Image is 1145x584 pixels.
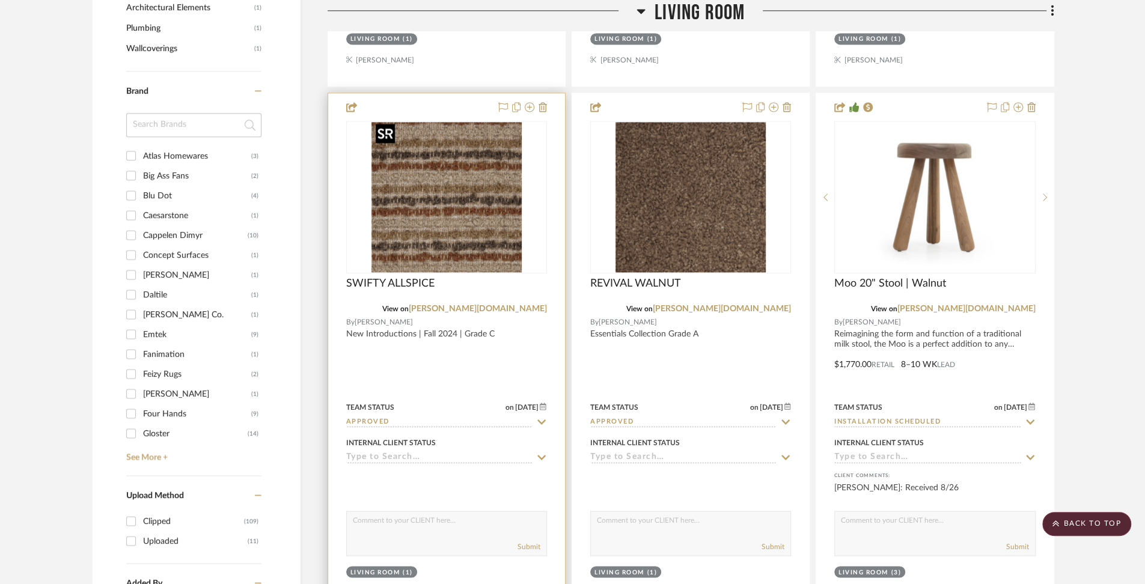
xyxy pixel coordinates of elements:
[143,147,251,166] div: Atlas Homewares
[143,345,251,364] div: Fanimation
[350,568,400,577] div: Living Room
[834,452,1021,463] input: Type to Search…
[248,226,258,245] div: (10)
[251,206,258,225] div: (1)
[143,226,248,245] div: Cappelen Dimyr
[143,246,251,265] div: Concept Surfaces
[653,305,791,313] a: [PERSON_NAME][DOMAIN_NAME]
[505,403,514,410] span: on
[251,325,258,344] div: (9)
[834,317,843,328] span: By
[403,35,413,44] div: (1)
[143,206,251,225] div: Caesarstone
[254,19,261,38] span: (1)
[647,35,657,44] div: (1)
[834,481,1035,505] div: [PERSON_NAME]: Received 8/26
[251,365,258,384] div: (2)
[251,147,258,166] div: (3)
[994,403,1003,410] span: on
[834,277,946,290] span: Moo 20" Stool | Walnut
[143,404,251,424] div: Four Hands
[251,246,258,265] div: (1)
[347,121,546,273] div: 0
[126,18,251,38] span: Plumbing
[355,317,413,328] span: [PERSON_NAME]
[599,317,657,328] span: [PERSON_NAME]
[251,345,258,364] div: (1)
[834,416,1021,428] input: Type to Search…
[244,512,258,531] div: (109)
[897,305,1036,313] a: [PERSON_NAME][DOMAIN_NAME]
[590,277,681,290] span: REVIVAL WALNUT
[615,122,766,272] img: REVIVAL WALNUT
[143,285,251,305] div: Daltile
[1006,541,1029,552] button: Submit
[590,317,599,328] span: By
[254,39,261,58] span: (1)
[590,437,680,448] div: Internal Client Status
[590,416,777,428] input: Type to Search…
[350,35,400,44] div: Living Room
[626,305,653,312] span: View on
[248,424,258,443] div: (14)
[409,305,547,313] a: [PERSON_NAME][DOMAIN_NAME]
[762,541,784,552] button: Submit
[843,317,901,328] span: [PERSON_NAME]
[891,568,902,577] div: (3)
[891,35,902,44] div: (1)
[251,166,258,186] div: (2)
[143,325,251,344] div: Emtek
[126,87,148,96] span: Brand
[835,121,1034,273] div: 0
[590,452,777,463] input: Type to Search…
[1003,403,1028,411] span: [DATE]
[346,317,355,328] span: By
[834,401,882,412] div: Team Status
[143,512,244,531] div: Clipped
[251,404,258,424] div: (9)
[123,443,261,463] a: See More +
[126,491,184,500] span: Upload Method
[346,401,394,412] div: Team Status
[382,305,409,312] span: View on
[143,385,251,404] div: [PERSON_NAME]
[251,305,258,324] div: (1)
[838,35,888,44] div: Living Room
[647,568,657,577] div: (1)
[346,416,533,428] input: Type to Search…
[346,452,533,463] input: Type to Search…
[591,121,790,273] div: 0
[750,403,759,410] span: on
[518,541,540,552] button: Submit
[403,568,413,577] div: (1)
[834,437,924,448] div: Internal Client Status
[126,113,261,137] input: Search Brands
[514,403,540,411] span: [DATE]
[143,305,251,324] div: [PERSON_NAME] Co.
[371,122,522,272] img: SWIFTY ALLSPICE
[143,166,251,186] div: Big Ass Fans
[251,285,258,305] div: (1)
[251,266,258,285] div: (1)
[143,424,248,443] div: Gloster
[346,437,436,448] div: Internal Client Status
[1042,512,1131,536] scroll-to-top-button: BACK TO TOP
[143,532,248,551] div: Uploaded
[248,532,258,551] div: (11)
[838,568,888,577] div: Living Room
[871,305,897,312] span: View on
[590,401,638,412] div: Team Status
[759,403,784,411] span: [DATE]
[251,385,258,404] div: (1)
[251,186,258,205] div: (4)
[143,186,251,205] div: Blu Dot
[346,277,435,290] span: SWIFTY ALLSPICE
[858,122,1012,272] img: Moo 20" Stool | Walnut
[594,35,644,44] div: Living Room
[143,266,251,285] div: [PERSON_NAME]
[594,568,644,577] div: Living Room
[143,365,251,384] div: Feizy Rugs
[126,38,251,59] span: Wallcoverings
